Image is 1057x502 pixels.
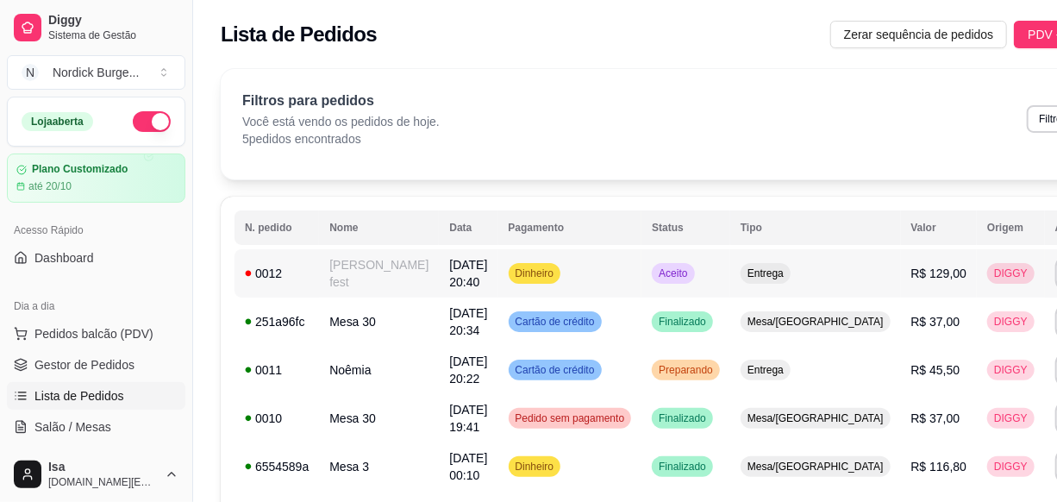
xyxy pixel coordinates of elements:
a: Plano Customizadoaté 20/10 [7,154,185,203]
span: N [22,64,39,81]
th: Status [641,210,730,245]
span: Entrega [744,363,787,377]
div: 0011 [245,361,309,379]
span: Cartão de crédito [512,363,598,377]
a: Dashboard [7,244,185,272]
article: Plano Customizado [32,163,128,176]
span: Sistema de Gestão [48,28,178,42]
td: Mesa 3 [319,442,439,491]
button: Pedidos balcão (PDV) [7,320,185,348]
span: Pedido sem pagamento [512,411,629,425]
button: Zerar sequência de pedidos [830,21,1008,48]
span: [DATE] 00:10 [449,451,487,482]
article: até 20/10 [28,179,72,193]
a: Salão / Mesas [7,413,185,441]
a: Lista de Pedidos [7,382,185,410]
div: 0012 [245,265,309,282]
span: DIGGY [991,267,1031,280]
p: Você está vendo os pedidos de hoje. [242,113,440,130]
button: Alterar Status [133,111,171,132]
th: Data [439,210,497,245]
span: [DATE] 20:34 [449,306,487,337]
td: Mesa 30 [319,298,439,346]
div: 0010 [245,410,309,427]
td: [PERSON_NAME] fest [319,249,439,298]
span: [DOMAIN_NAME][EMAIL_ADDRESS][DOMAIN_NAME] [48,475,158,489]
span: Cartão de crédito [512,315,598,329]
span: Dashboard [34,249,94,267]
span: DIGGY [991,411,1031,425]
td: Mesa 30 [319,394,439,442]
div: Acesso Rápido [7,216,185,244]
th: N. pedido [235,210,319,245]
span: Salão / Mesas [34,418,111,436]
span: DIGGY [991,363,1031,377]
div: Nordick Burge ... [53,64,139,81]
h2: Lista de Pedidos [221,21,377,48]
span: Diggy [48,13,178,28]
span: Dinheiro [512,267,558,280]
span: Zerar sequência de pedidos [844,25,994,44]
button: Select a team [7,55,185,90]
span: Mesa/[GEOGRAPHIC_DATA] [744,315,887,329]
div: 251a96fc [245,313,309,330]
span: Finalizado [655,460,710,474]
button: Isa[DOMAIN_NAME][EMAIL_ADDRESS][DOMAIN_NAME] [7,454,185,495]
span: Preparando [655,363,716,377]
th: Nome [319,210,439,245]
a: Diggy Botnovo [7,444,185,472]
a: Gestor de Pedidos [7,351,185,379]
span: [DATE] 20:22 [449,355,487,386]
span: R$ 37,00 [911,315,960,329]
span: Entrega [744,267,787,280]
th: Origem [977,210,1045,245]
span: Gestor de Pedidos [34,356,134,373]
span: Finalizado [655,315,710,329]
th: Pagamento [498,210,642,245]
span: Lista de Pedidos [34,387,124,405]
th: Valor [901,210,978,245]
div: 6554589a [245,458,309,475]
span: Dinheiro [512,460,558,474]
span: Finalizado [655,411,710,425]
span: Aceito [655,267,691,280]
span: DIGGY [991,460,1031,474]
span: Mesa/[GEOGRAPHIC_DATA] [744,411,887,425]
td: Noêmia [319,346,439,394]
span: R$ 45,50 [911,363,960,377]
p: 5 pedidos encontrados [242,130,440,147]
div: Loja aberta [22,112,93,131]
span: [DATE] 20:40 [449,258,487,289]
span: R$ 129,00 [911,267,967,280]
p: Filtros para pedidos [242,91,440,111]
span: [DATE] 19:41 [449,403,487,434]
th: Tipo [730,210,901,245]
span: Mesa/[GEOGRAPHIC_DATA] [744,460,887,474]
div: Dia a dia [7,292,185,320]
span: Pedidos balcão (PDV) [34,325,153,342]
span: DIGGY [991,315,1031,329]
span: R$ 116,80 [911,460,967,474]
span: Isa [48,460,158,475]
span: R$ 37,00 [911,411,960,425]
a: DiggySistema de Gestão [7,7,185,48]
